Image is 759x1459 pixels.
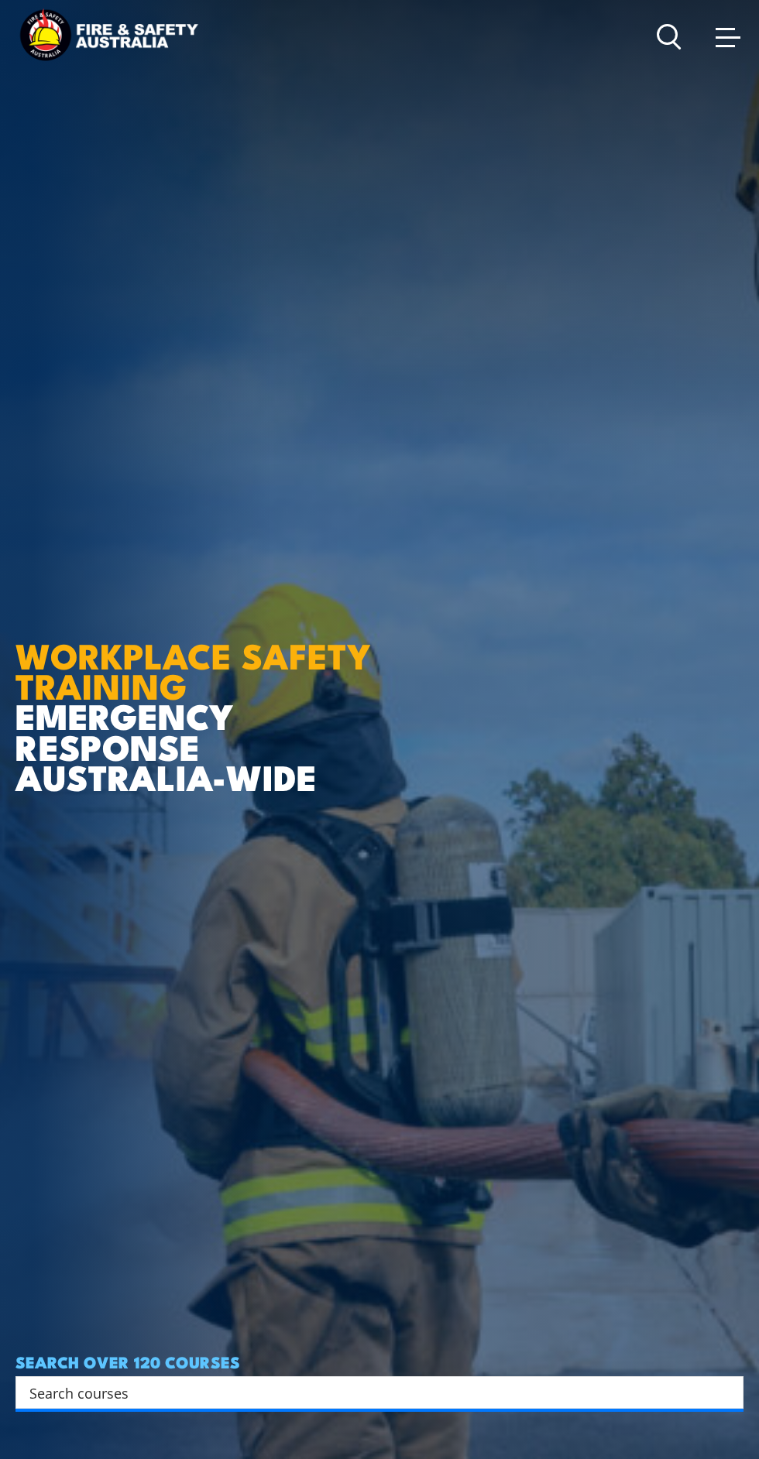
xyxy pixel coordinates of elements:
button: Search magnifier button [716,1382,738,1403]
strong: WORKPLACE SAFETY TRAINING [15,628,371,711]
form: Search form [33,1382,713,1403]
h4: SEARCH OVER 120 COURSES [15,1353,744,1370]
input: Search input [29,1381,709,1404]
h1: EMERGENCY RESPONSE AUSTRALIA-WIDE [15,562,394,791]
